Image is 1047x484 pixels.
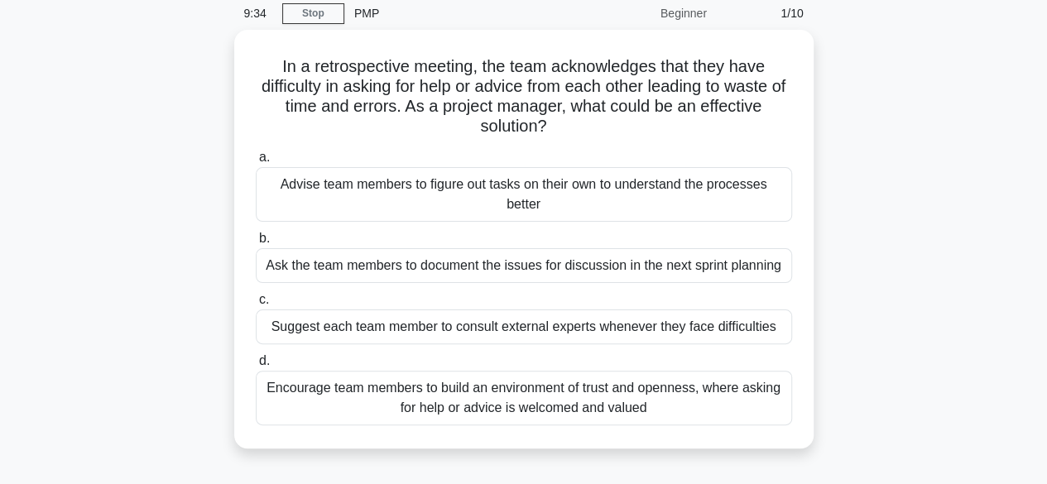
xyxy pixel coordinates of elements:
a: Stop [282,3,344,24]
span: a. [259,150,270,164]
div: Advise team members to figure out tasks on their own to understand the processes better [256,167,792,222]
div: Ask the team members to document the issues for discussion in the next sprint planning [256,248,792,283]
span: b. [259,231,270,245]
h5: In a retrospective meeting, the team acknowledges that they have difficulty in asking for help or... [254,56,794,137]
div: Encourage team members to build an environment of trust and openness, where asking for help or ad... [256,371,792,425]
span: c. [259,292,269,306]
div: Suggest each team member to consult external experts whenever they face difficulties [256,309,792,344]
span: d. [259,353,270,367]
